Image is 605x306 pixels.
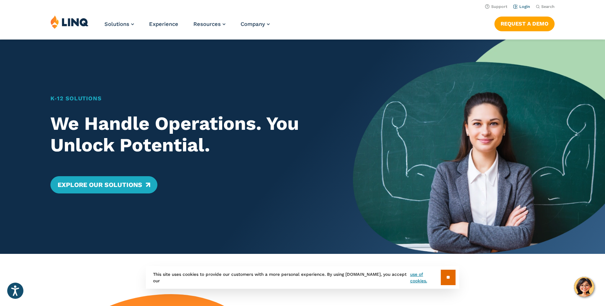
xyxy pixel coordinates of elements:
[410,271,441,284] a: use of cookies.
[536,4,555,9] button: Open Search Bar
[149,21,178,27] a: Experience
[193,21,221,27] span: Resources
[104,21,134,27] a: Solutions
[104,21,129,27] span: Solutions
[50,176,157,193] a: Explore Our Solutions
[574,277,594,297] button: Hello, have a question? Let’s chat.
[104,15,270,39] nav: Primary Navigation
[146,266,459,289] div: This site uses cookies to provide our customers with a more personal experience. By using [DOMAIN...
[50,113,328,156] h2: We Handle Operations. You Unlock Potential.
[485,4,507,9] a: Support
[494,15,555,31] nav: Button Navigation
[513,4,530,9] a: Login
[241,21,265,27] span: Company
[50,15,89,29] img: LINQ | K‑12 Software
[494,17,555,31] a: Request a Demo
[241,21,270,27] a: Company
[50,94,328,103] h1: K‑12 Solutions
[353,40,605,254] img: Home Banner
[193,21,225,27] a: Resources
[541,4,555,9] span: Search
